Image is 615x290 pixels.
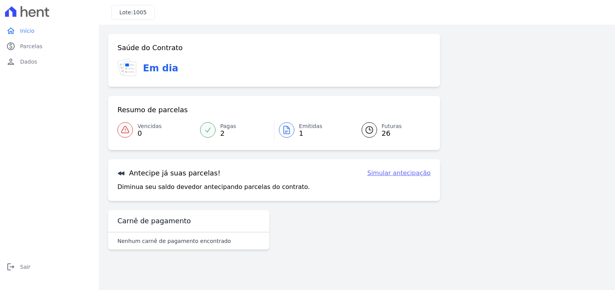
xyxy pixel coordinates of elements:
[20,263,31,271] span: Sair
[3,54,96,69] a: personDados
[143,61,178,75] h3: Em dia
[6,57,15,66] i: person
[382,130,402,137] span: 26
[299,122,323,130] span: Emitidas
[352,119,431,141] a: Futuras 26
[274,119,352,141] a: Emitidas 1
[6,26,15,35] i: home
[195,119,274,141] a: Pagas 2
[20,27,34,35] span: Início
[367,169,431,178] a: Simular antecipação
[220,122,236,130] span: Pagas
[6,262,15,271] i: logout
[3,39,96,54] a: paidParcelas
[119,8,147,17] h3: Lote:
[138,130,161,137] span: 0
[133,9,147,15] span: 1005
[117,119,195,141] a: Vencidas 0
[20,58,37,66] span: Dados
[117,43,183,52] h3: Saúde do Contrato
[382,122,402,130] span: Futuras
[117,105,188,115] h3: Resumo de parcelas
[6,42,15,51] i: paid
[117,216,191,226] h3: Carnê de pagamento
[220,130,236,137] span: 2
[3,23,96,39] a: homeInício
[117,169,221,178] h3: Antecipe já suas parcelas!
[117,237,231,245] p: Nenhum carnê de pagamento encontrado
[3,259,96,275] a: logoutSair
[20,42,42,50] span: Parcelas
[299,130,323,137] span: 1
[117,182,310,192] p: Diminua seu saldo devedor antecipando parcelas do contrato.
[138,122,161,130] span: Vencidas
